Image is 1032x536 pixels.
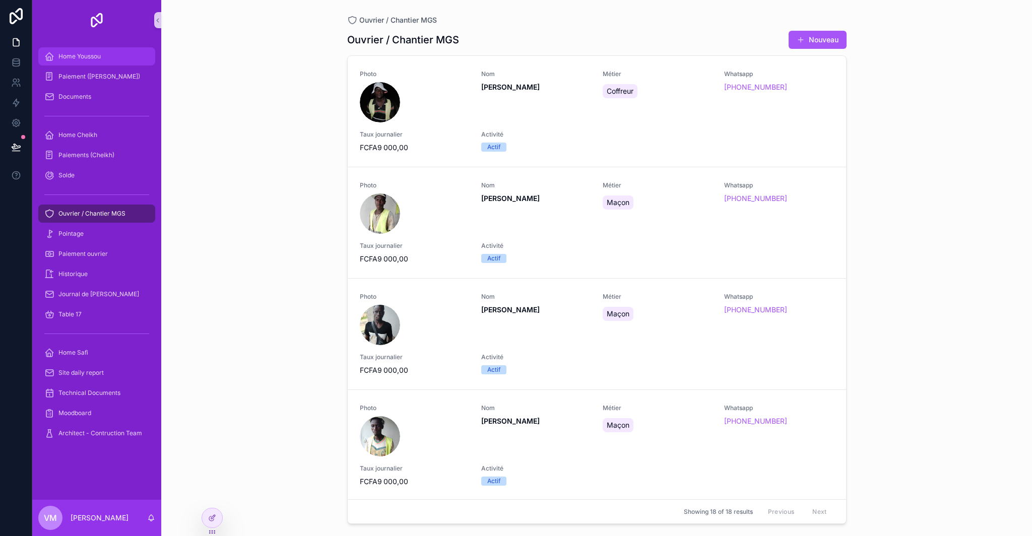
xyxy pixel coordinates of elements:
a: [PHONE_NUMBER] [724,193,787,204]
a: Home Cheikh [38,126,155,144]
span: Métier [603,404,712,412]
span: Architect - Contruction Team [58,429,142,437]
a: Site daily report [38,364,155,382]
a: PhotoNom[PERSON_NAME]MétierMaçonWhatsapp[PHONE_NUMBER]Taux journalierFCFA9 000,00ActivitéActif [348,278,846,389]
a: Ouvrier / Chantier MGS [347,15,437,25]
a: Paiement ([PERSON_NAME]) [38,68,155,86]
span: Showing 18 of 18 results [684,508,753,516]
strong: [PERSON_NAME] [481,83,540,91]
span: Activité [481,242,591,250]
a: Paiement ouvrier [38,245,155,263]
span: Photo [360,293,469,301]
span: Photo [360,70,469,78]
a: Architect - Contruction Team [38,424,155,442]
span: Whatsapp [724,70,833,78]
a: Home Youssou [38,47,155,65]
strong: [PERSON_NAME] [481,194,540,203]
p: [PERSON_NAME] [71,513,128,523]
a: PhotoNom[PERSON_NAME]MétierMaçonWhatsapp[PHONE_NUMBER]Taux journalierFCFA9 000,00ActivitéActif [348,167,846,278]
strong: [PERSON_NAME] [481,305,540,314]
span: Site daily report [58,369,104,377]
h1: Ouvrier / Chantier MGS [347,33,459,47]
span: Whatsapp [724,293,833,301]
a: Home Safi [38,344,155,362]
span: Historique [58,270,88,278]
a: Table 17 [38,305,155,323]
a: Pointage [38,225,155,243]
span: Taux journalier [360,353,469,361]
span: Métier [603,293,712,301]
span: Nom [481,70,591,78]
span: Photo [360,181,469,189]
span: Journal de [PERSON_NAME] [58,290,139,298]
span: Documents [58,93,91,101]
span: Table 17 [58,310,82,318]
a: Solde [38,166,155,184]
span: Home Cheikh [58,131,97,139]
span: Pointage [58,230,84,238]
a: Paiements (Cheikh) [38,146,155,164]
div: Actif [487,477,500,486]
span: FCFA9 000,00 [360,477,469,487]
span: Whatsapp [724,181,833,189]
span: Activité [481,130,591,139]
span: Métier [603,181,712,189]
span: Activité [481,464,591,473]
span: Taux journalier [360,464,469,473]
span: Solde [58,171,75,179]
span: Taux journalier [360,242,469,250]
span: Coffreur [607,86,633,96]
span: FCFA9 000,00 [360,143,469,153]
span: Home Safi [58,349,88,357]
span: Technical Documents [58,389,120,397]
a: Historique [38,265,155,283]
span: Maçon [607,420,629,430]
a: PhotoNom[PERSON_NAME]MétierCoffreurWhatsapp[PHONE_NUMBER]Taux journalierFCFA9 000,00ActivitéActif [348,56,846,167]
a: [PHONE_NUMBER] [724,82,787,92]
div: Actif [487,254,500,263]
a: Technical Documents [38,384,155,402]
a: PhotoNom[PERSON_NAME]MétierMaçonWhatsapp[PHONE_NUMBER]Taux journalierFCFA9 000,00ActivitéActif [348,389,846,501]
span: Photo [360,404,469,412]
div: Actif [487,143,500,152]
span: Home Youssou [58,52,101,60]
div: scrollable content [32,40,161,455]
a: Documents [38,88,155,106]
span: Ouvrier / Chantier MGS [58,210,125,218]
span: Taux journalier [360,130,469,139]
span: FCFA9 000,00 [360,365,469,375]
span: VM [44,512,57,524]
a: [PHONE_NUMBER] [724,416,787,426]
strong: [PERSON_NAME] [481,417,540,425]
a: [PHONE_NUMBER] [724,305,787,315]
a: Moodboard [38,404,155,422]
span: Paiement ouvrier [58,250,108,258]
span: Ouvrier / Chantier MGS [359,15,437,25]
div: Actif [487,365,500,374]
span: Nom [481,404,591,412]
span: Paiements (Cheikh) [58,151,114,159]
span: Nom [481,293,591,301]
span: Activité [481,353,591,361]
button: Nouveau [789,31,847,49]
a: Ouvrier / Chantier MGS [38,205,155,223]
span: Nom [481,181,591,189]
span: Whatsapp [724,404,833,412]
span: Paiement ([PERSON_NAME]) [58,73,140,81]
a: Journal de [PERSON_NAME] [38,285,155,303]
span: Maçon [607,197,629,208]
span: Métier [603,70,712,78]
span: Moodboard [58,409,91,417]
img: App logo [89,12,105,28]
span: Maçon [607,309,629,319]
span: FCFA9 000,00 [360,254,469,264]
